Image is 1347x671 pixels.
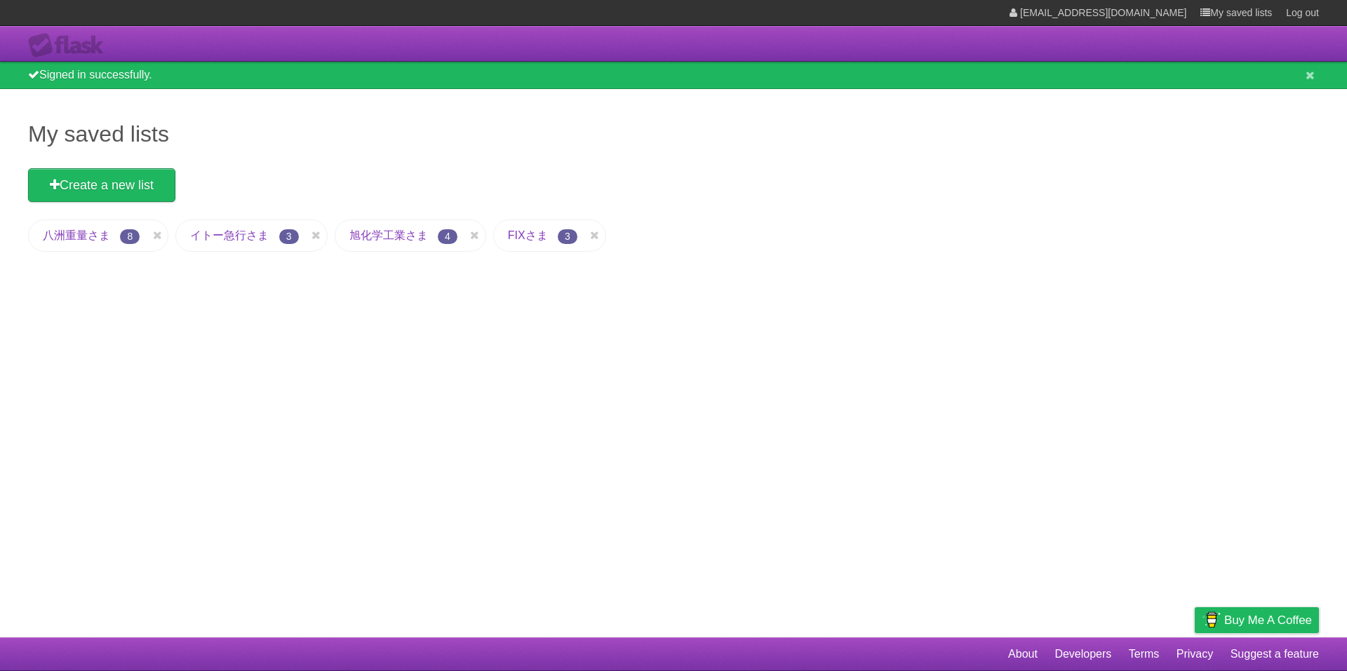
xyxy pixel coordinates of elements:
[28,168,175,202] a: Create a new list
[1202,608,1221,632] img: Buy me a coffee
[508,229,548,241] a: FIXさま
[279,229,299,244] span: 3
[120,229,140,244] span: 8
[1231,641,1319,667] a: Suggest a feature
[558,229,577,244] span: 3
[43,229,110,241] a: 八洲重量さま
[1008,641,1038,667] a: About
[438,229,457,244] span: 4
[1195,607,1319,633] a: Buy me a coffee
[1054,641,1111,667] a: Developers
[28,117,1319,151] h1: My saved lists
[1177,641,1213,667] a: Privacy
[1224,608,1312,632] span: Buy me a coffee
[28,33,112,58] div: Flask
[349,229,428,241] a: 旭化学工業さま
[190,229,269,241] a: イトー急行さま
[1129,641,1160,667] a: Terms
